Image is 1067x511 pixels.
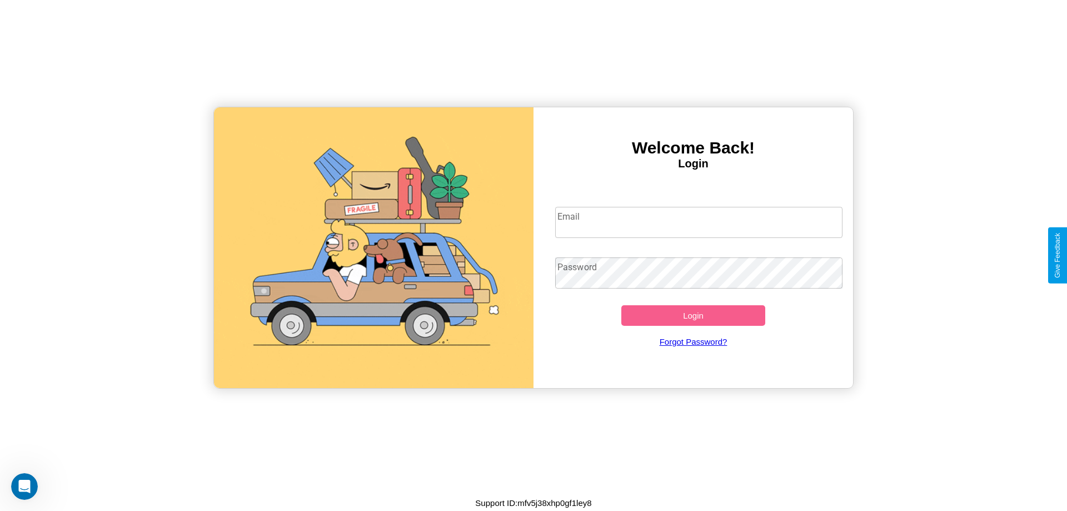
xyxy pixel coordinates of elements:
[550,326,837,358] a: Forgot Password?
[533,157,853,170] h4: Login
[533,138,853,157] h3: Welcome Back!
[214,107,533,388] img: gif
[1054,233,1061,278] div: Give Feedback
[475,495,591,510] p: Support ID: mfv5j38xhp0gf1ley8
[11,473,38,500] iframe: Intercom live chat
[621,305,765,326] button: Login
